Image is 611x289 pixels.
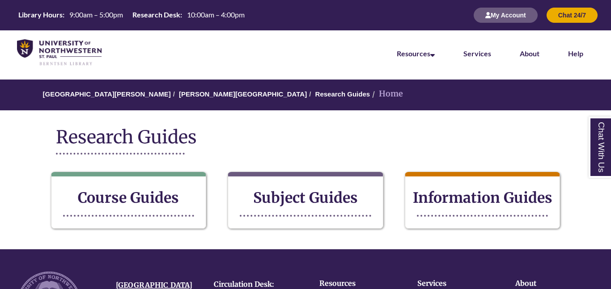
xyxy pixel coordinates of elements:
[15,10,66,20] th: Library Hours:
[56,126,197,148] span: Research Guides
[78,189,179,207] strong: Course Guides
[515,280,586,288] h4: About
[474,11,538,19] a: My Account
[463,49,491,58] a: Services
[43,90,171,98] a: [GEOGRAPHIC_DATA][PERSON_NAME]
[547,8,598,23] button: Chat 24/7
[315,90,370,98] a: Research Guides
[568,49,583,58] a: Help
[397,49,435,58] a: Resources
[474,8,538,23] button: My Account
[15,10,248,20] table: Hours Today
[370,88,403,101] li: Home
[253,189,358,207] strong: Subject Guides
[319,280,390,288] h4: Resources
[413,189,552,207] strong: Information Guides
[187,10,245,19] span: 10:00am – 4:00pm
[214,281,299,289] h4: Circulation Desk:
[417,280,488,288] h4: Services
[129,10,183,20] th: Research Desk:
[17,39,102,66] img: UNWSP Library Logo
[15,10,248,21] a: Hours Today
[520,49,539,58] a: About
[69,10,123,19] span: 9:00am – 5:00pm
[179,90,307,98] a: [PERSON_NAME][GEOGRAPHIC_DATA]
[547,11,598,19] a: Chat 24/7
